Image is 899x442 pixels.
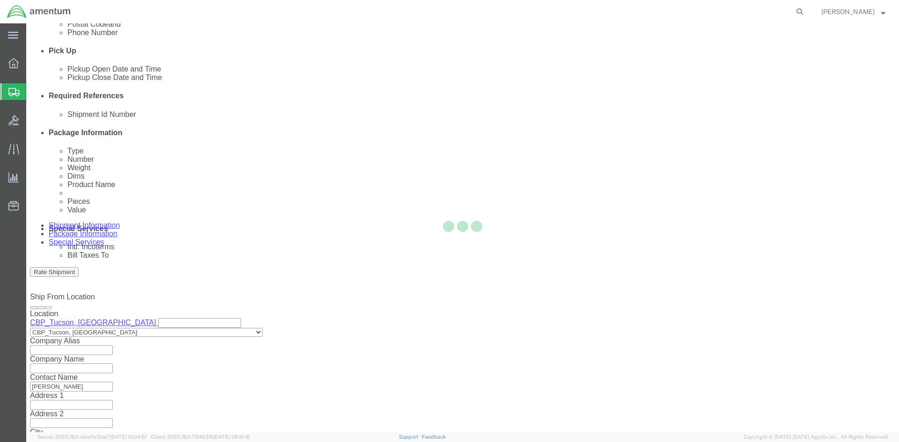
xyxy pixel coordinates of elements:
[7,5,71,19] img: logo
[744,433,888,441] span: Copyright © [DATE]-[DATE] Agistix Inc., All Rights Reserved
[422,434,446,440] a: Feedback
[110,434,147,440] span: [DATE] 10:04:51
[37,434,147,440] span: Server: 2025.18.0-daa1fe12ee7
[214,434,250,440] span: [DATE] 08:10:16
[151,434,250,440] span: Client: 2025.18.0-7346316
[821,6,886,17] button: [PERSON_NAME]
[399,434,422,440] a: Support
[821,7,875,17] span: Christina Gibson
